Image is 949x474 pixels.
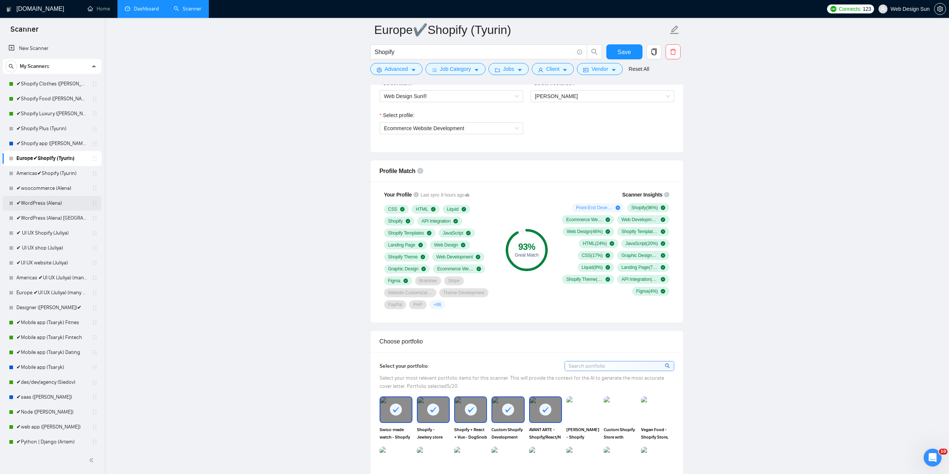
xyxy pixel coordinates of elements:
span: caret-down [474,67,479,73]
button: setting [934,3,946,15]
a: ✔WordPress (Alena) [GEOGRAPHIC_DATA] [16,211,87,226]
a: ✔Mobile app (Tsaryk) Fitnes [16,315,87,330]
span: CSS ( 17 %) [582,252,603,258]
span: search [665,362,671,370]
span: Save [618,47,631,57]
span: Shopify [388,218,403,224]
a: Designer ([PERSON_NAME])✔ [16,300,87,315]
span: API Integration [421,218,450,224]
span: user [880,6,886,12]
span: user [538,67,543,73]
span: check-circle [400,207,405,211]
span: Theme Development [443,290,484,296]
span: setting [377,67,382,73]
span: check-circle [661,253,665,258]
span: caret-down [611,67,616,73]
span: info-circle [417,168,423,174]
span: holder [92,275,98,281]
span: Graphic Design [388,266,419,272]
img: portfolio thumbnail image [417,447,450,473]
span: Last sync 8 hours ago [421,192,469,199]
span: Shopify Theme [388,254,418,260]
input: Scanner name... [374,21,668,39]
span: Custom Shopify Development [491,426,524,441]
a: ✔Python | Django (Artem) [16,434,87,449]
span: Liquid [447,206,459,212]
a: ✔UI UX website (Juliya) [16,255,87,270]
a: ✔Mobile app (Tsaryk) [16,360,87,375]
a: ✔web app ([PERSON_NAME]) [16,420,87,434]
span: Connects: [839,5,861,13]
a: Europe✔Shopify (Tyurin) [16,151,87,166]
span: holder [92,364,98,370]
span: check-circle [421,267,426,271]
span: holder [92,245,98,251]
span: holder [92,394,98,400]
span: holder [92,335,98,340]
a: ✔WordPress (Alena) [16,196,87,211]
input: Search Freelance Jobs... [375,47,574,57]
a: Americas✔Shopify (Tyurin) [16,166,87,181]
span: Ecommerce Website Development [437,266,474,272]
span: holder [92,200,98,206]
span: double-left [89,456,96,464]
input: Search portfolio [565,361,674,371]
span: info-circle [664,192,669,197]
span: Shopify ( 96 %) [631,205,658,211]
button: search [587,44,602,59]
button: folderJobscaret-down [488,63,529,75]
span: holder [92,290,98,296]
span: check-circle [661,241,665,246]
span: Swiss-made watch - Shopify Store [380,426,412,441]
span: holder [92,141,98,147]
img: portfolio thumbnail image [529,447,562,473]
span: Graphic Design ( 11 %) [621,252,658,258]
span: check-circle [421,255,425,259]
span: check-circle [466,231,471,235]
img: portfolio thumbnail image [566,447,599,473]
span: Shopify + React + Vue - DogSnob [454,426,487,441]
img: portfolio thumbnail image [566,396,599,423]
button: search [5,60,17,72]
span: caret-down [517,67,522,73]
span: caret-down [411,67,416,73]
span: HTML [416,206,428,212]
button: idcardVendorcaret-down [577,63,622,75]
span: check-circle [610,241,614,246]
a: homeHome [88,6,110,12]
span: Select your most relevant portfolio items for this scanner. This will provide the context for the... [380,375,664,389]
button: Save [606,44,642,59]
div: Great Match [506,253,548,257]
span: check-circle [462,207,466,211]
img: logo [6,3,12,15]
span: Shopify - Jewlery store [417,426,450,441]
span: plus-circle [616,205,620,210]
span: check-circle [606,253,610,258]
span: holder [92,81,98,87]
span: check-circle [661,229,665,234]
span: holder [92,215,98,221]
a: Europe ✔UI UX (Juliya) (many posts) [16,285,87,300]
span: Custom Shopify Store with advanced product options functionality [604,426,637,441]
div: Choose portfolio [380,331,674,352]
button: delete [666,44,681,59]
span: Vegan Food - Shopify Store, custom design and development [641,426,674,441]
span: Web Design [434,242,458,248]
img: portfolio thumbnail image [604,447,637,473]
button: barsJob Categorycaret-down [425,63,486,75]
a: ✔saas ([PERSON_NAME]) [16,390,87,405]
span: holder [92,320,98,326]
span: Web Development ( 67 %) [621,217,658,223]
a: dashboardDashboard [125,6,159,12]
a: ✔Mobile app (Tsaryk) Fintech [16,330,87,345]
a: ✔woocommerce (Alena) [16,181,87,196]
span: holder [92,379,98,385]
span: check-circle [403,279,408,283]
span: Jobs [503,65,514,73]
span: Web Design Sun® [384,91,519,102]
span: holder [92,409,98,415]
span: 10 [939,449,948,455]
a: New Scanner [9,41,95,56]
span: Job Category [440,65,471,73]
a: setting [934,6,946,12]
